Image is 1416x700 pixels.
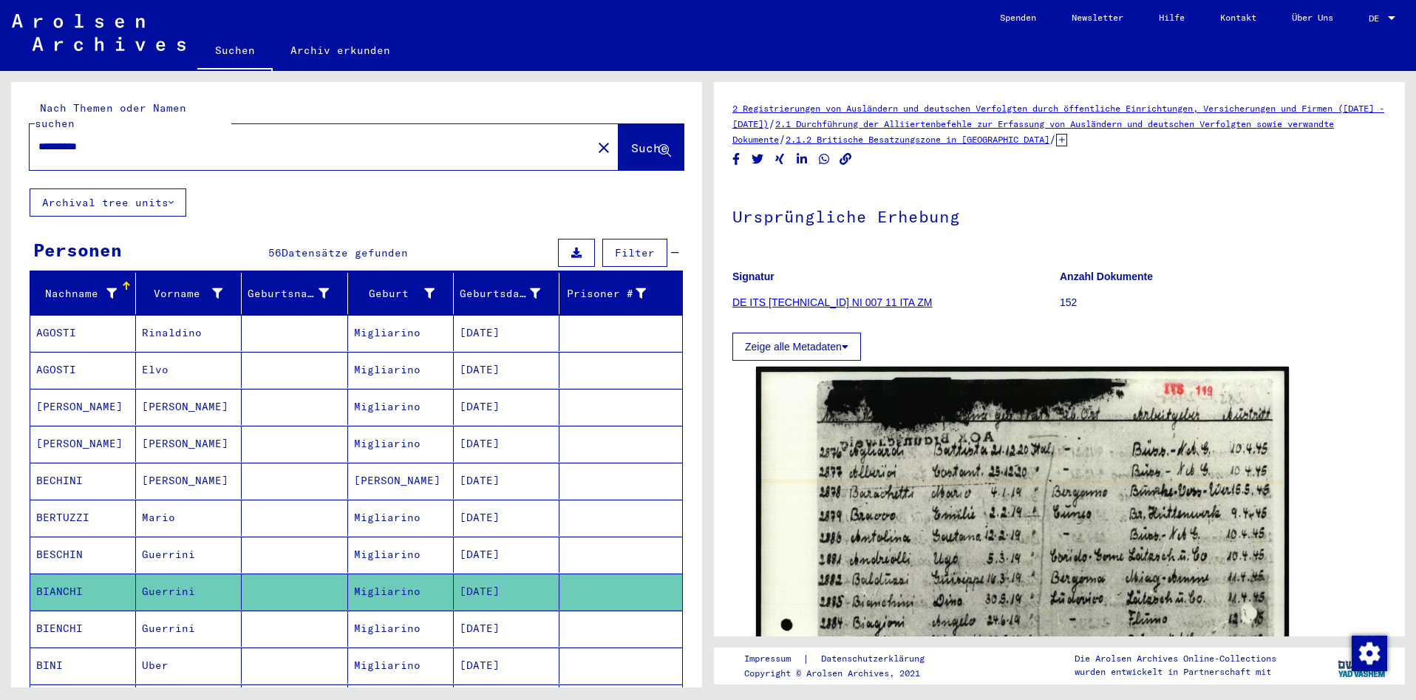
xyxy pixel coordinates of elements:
mat-cell: [PERSON_NAME] [30,426,136,462]
mat-cell: BIANCHI [30,574,136,610]
mat-cell: [DATE] [454,426,559,462]
mat-cell: Migliarino [348,574,454,610]
div: Geburt‏ [354,282,453,305]
mat-cell: [DATE] [454,574,559,610]
mat-icon: close [595,139,613,157]
img: Zustimmung ändern [1352,636,1387,671]
mat-cell: [DATE] [454,611,559,647]
img: Arolsen_neg.svg [12,14,185,51]
mat-cell: [DATE] [454,352,559,388]
mat-cell: Migliarino [348,648,454,684]
a: Datenschutzerklärung [809,651,942,667]
div: Geburt‏ [354,286,435,302]
mat-cell: Guerrini [136,611,242,647]
div: Prisoner # [565,282,664,305]
mat-header-cell: Geburtsname [242,273,347,314]
h1: Ursprüngliche Erhebung [732,183,1386,248]
span: Suche [631,140,668,155]
mat-cell: Guerrini [136,537,242,573]
mat-label: Nach Themen oder Namen suchen [35,101,186,130]
p: wurden entwickelt in Partnerschaft mit [1075,665,1276,679]
div: Vorname [142,282,241,305]
button: Suche [619,124,684,170]
p: Copyright © Arolsen Archives, 2021 [744,667,942,680]
a: Impressum [744,651,803,667]
mat-cell: [DATE] [454,537,559,573]
mat-header-cell: Geburt‏ [348,273,454,314]
span: 56 [268,246,282,259]
button: Archival tree units [30,188,186,217]
mat-cell: AGOSTI [30,352,136,388]
img: yv_logo.png [1335,647,1390,684]
div: Prisoner # [565,286,646,302]
mat-header-cell: Geburtsdatum [454,273,559,314]
div: Vorname [142,286,222,302]
mat-cell: Migliarino [348,537,454,573]
mat-cell: [DATE] [454,463,559,499]
mat-header-cell: Nachname [30,273,136,314]
mat-cell: Migliarino [348,426,454,462]
div: Nachname [36,282,135,305]
div: Personen [33,237,122,263]
span: DE [1369,13,1385,24]
mat-cell: [DATE] [454,315,559,351]
mat-cell: Migliarino [348,500,454,536]
mat-cell: AGOSTI [30,315,136,351]
a: 2.1.2 Britische Besatzungszone in [GEOGRAPHIC_DATA] [786,134,1049,145]
mat-header-cell: Vorname [136,273,242,314]
button: Share on WhatsApp [817,150,832,169]
mat-cell: Migliarino [348,352,454,388]
span: Filter [615,246,655,259]
mat-cell: Migliarino [348,315,454,351]
mat-cell: Migliarino [348,389,454,425]
a: 2.1 Durchführung der Alliiertenbefehle zur Erfassung von Ausländern und deutschen Verfolgten sowi... [732,118,1334,145]
mat-cell: [PERSON_NAME] [348,463,454,499]
span: / [779,132,786,146]
div: Geburtsdatum [460,282,559,305]
mat-cell: BESCHIN [30,537,136,573]
button: Share on LinkedIn [794,150,810,169]
div: Geburtsname [248,286,328,302]
button: Share on Twitter [750,150,766,169]
mat-cell: BECHINI [30,463,136,499]
button: Copy link [838,150,854,169]
button: Clear [589,132,619,162]
b: Signatur [732,271,775,282]
mat-cell: Migliarino [348,611,454,647]
div: Nachname [36,286,117,302]
button: Zeige alle Metadaten [732,333,861,361]
mat-cell: [PERSON_NAME] [136,463,242,499]
mat-cell: Mario [136,500,242,536]
mat-cell: [PERSON_NAME] [136,426,242,462]
mat-cell: BIENCHI [30,611,136,647]
mat-header-cell: Prisoner # [559,273,682,314]
button: Share on Facebook [729,150,744,169]
a: 2 Registrierungen von Ausländern und deutschen Verfolgten durch öffentliche Einrichtungen, Versic... [732,103,1384,129]
mat-cell: Guerrini [136,574,242,610]
b: Anzahl Dokumente [1060,271,1153,282]
mat-cell: [DATE] [454,648,559,684]
mat-cell: BERTUZZI [30,500,136,536]
button: Share on Xing [772,150,788,169]
div: | [744,651,942,667]
div: Geburtsname [248,282,347,305]
p: 152 [1060,295,1386,310]
mat-cell: Uber [136,648,242,684]
mat-cell: BINI [30,648,136,684]
p: Die Arolsen Archives Online-Collections [1075,652,1276,665]
span: / [1049,132,1056,146]
span: Datensätze gefunden [282,246,408,259]
mat-cell: [PERSON_NAME] [30,389,136,425]
span: / [769,117,775,130]
mat-cell: [DATE] [454,500,559,536]
mat-cell: [PERSON_NAME] [136,389,242,425]
mat-cell: [DATE] [454,389,559,425]
a: DE ITS [TECHNICAL_ID] NI 007 11 ITA ZM [732,296,932,308]
mat-cell: Elvo [136,352,242,388]
div: Geburtsdatum [460,286,540,302]
a: Suchen [197,33,273,71]
a: Archiv erkunden [273,33,408,68]
button: Filter [602,239,667,267]
mat-cell: Rinaldino [136,315,242,351]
